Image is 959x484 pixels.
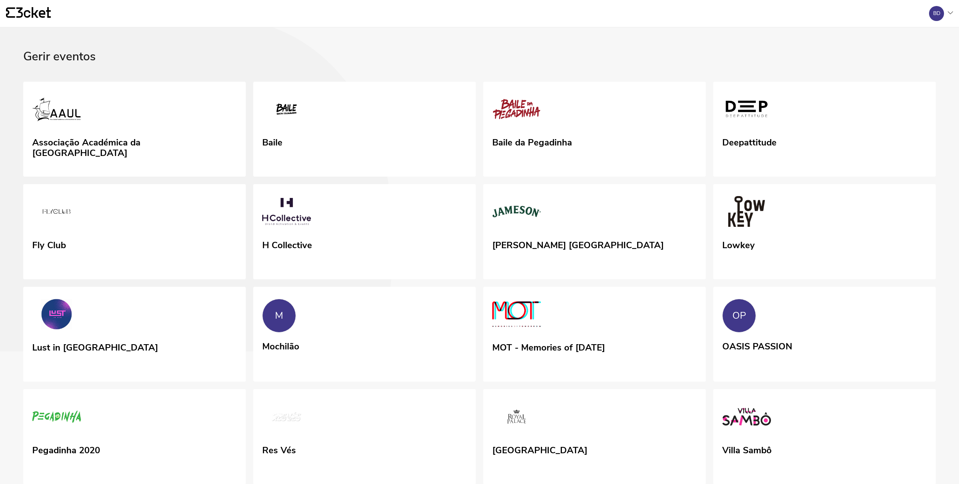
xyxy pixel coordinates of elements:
img: Jameson Portugal [492,196,541,230]
img: Baile [262,94,311,127]
a: Associação Académica da Universidade de Lisboa Associação Académica da [GEOGRAPHIC_DATA] [23,82,246,177]
a: Lust in Rio Lust in [GEOGRAPHIC_DATA] [23,287,246,382]
a: Fly Club Fly Club [23,184,246,279]
div: Gerir eventos [23,50,936,82]
g: {' '} [6,7,15,18]
div: MOT - Memories of [DATE] [492,340,605,353]
div: Baile da Pegadinha [492,135,572,148]
a: Baile Baile [253,82,476,177]
a: MOT - Memories of Tomorrow MOT - Memories of [DATE] [483,287,706,382]
a: Deepattitude Deepattitude [713,82,936,177]
a: H Collective H Collective [253,184,476,279]
div: BD [933,10,940,16]
div: Lowkey [722,237,755,251]
a: M Mochilão [253,287,476,381]
a: {' '} [6,7,51,20]
div: Res Vés [262,442,296,456]
img: Baile da Pegadinha [492,94,541,127]
img: Fly Club [32,196,81,230]
div: M [275,310,283,321]
div: Baile [262,135,282,148]
img: MOT - Memories of Tomorrow [492,299,541,333]
img: Lowkey [722,196,771,230]
img: Villa Sambô [722,401,771,435]
div: Deepattitude [722,135,777,148]
img: Associação Académica da Universidade de Lisboa [32,94,81,127]
div: [PERSON_NAME] [GEOGRAPHIC_DATA] [492,237,664,251]
div: [GEOGRAPHIC_DATA] [492,442,587,456]
img: Lust in Rio [32,299,81,333]
a: Jameson Portugal [PERSON_NAME] [GEOGRAPHIC_DATA] [483,184,706,279]
div: Fly Club [32,237,66,251]
img: H Collective [262,196,311,230]
div: Lust in [GEOGRAPHIC_DATA] [32,340,158,353]
img: Pegadinha 2020 [32,401,81,435]
div: Pegadinha 2020 [32,442,100,456]
div: H Collective [262,237,312,251]
div: Associação Académica da [GEOGRAPHIC_DATA] [32,135,237,158]
a: Lowkey Lowkey [713,184,936,279]
img: Deepattitude [722,94,771,127]
div: OP [732,310,746,321]
a: OP OASIS PASSION [713,287,936,381]
div: OASIS PASSION [722,339,792,352]
a: Baile da Pegadinha Baile da Pegadinha [483,82,706,177]
div: Villa Sambô [722,442,772,456]
img: Royal Palace [492,401,541,435]
img: Res Vés [262,401,311,435]
div: Mochilão [262,339,299,352]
